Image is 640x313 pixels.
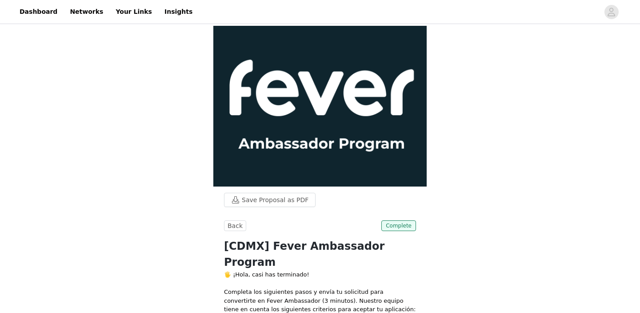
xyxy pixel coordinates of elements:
span: Complete [381,220,416,231]
p: 🖐️ ¡Hola, casi has terminado! [224,270,416,279]
a: Dashboard [14,2,63,22]
div: avatar [607,5,616,19]
h1: [CDMX] Fever Ambassador Program [224,238,416,270]
a: Networks [64,2,108,22]
a: Insights [159,2,198,22]
button: Save Proposal as PDF [224,193,316,207]
img: campaign image [213,26,427,187]
a: Your Links [110,2,157,22]
button: Back [224,220,246,231]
